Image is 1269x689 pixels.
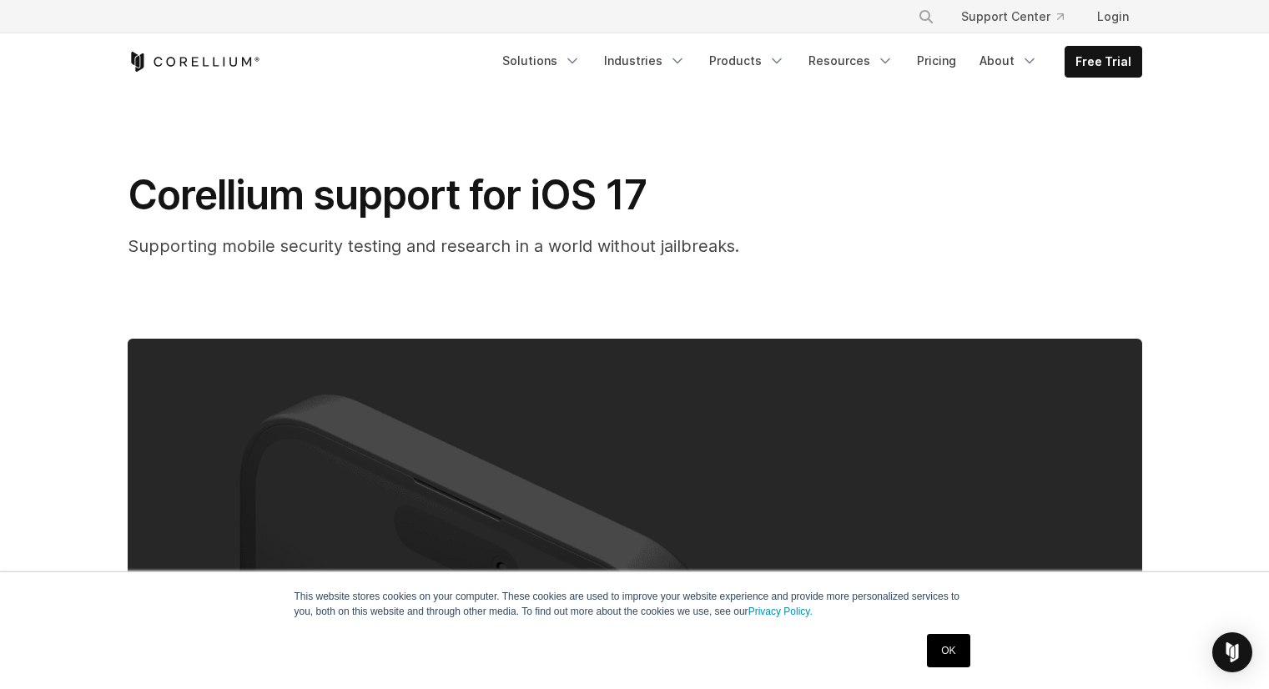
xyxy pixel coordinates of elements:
div: Open Intercom Messenger [1212,632,1252,672]
span: Corellium support for iOS 17 [128,170,647,219]
a: Login [1084,2,1142,32]
a: OK [927,634,969,667]
a: Privacy Policy. [748,606,813,617]
span: Supporting mobile security testing and research in a world without jailbreaks. [128,236,739,256]
a: About [969,46,1048,76]
a: Products [699,46,795,76]
a: Pricing [907,46,966,76]
button: Search [911,2,941,32]
div: Navigation Menu [492,46,1142,78]
a: Support Center [948,2,1077,32]
a: Industries [594,46,696,76]
a: Resources [798,46,904,76]
a: Free Trial [1065,47,1141,77]
p: This website stores cookies on your computer. These cookies are used to improve your website expe... [295,589,975,619]
a: Corellium Home [128,52,260,72]
div: Navigation Menu [898,2,1142,32]
a: Solutions [492,46,591,76]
